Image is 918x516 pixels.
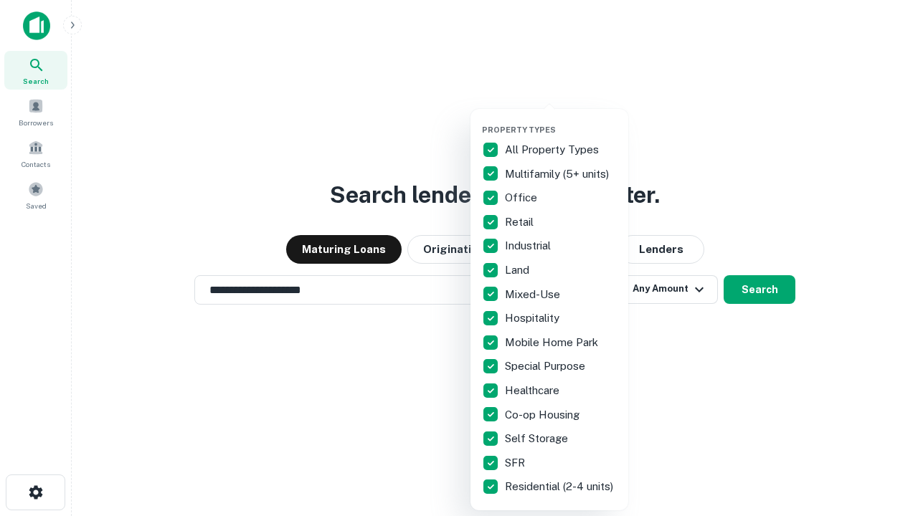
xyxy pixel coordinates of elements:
p: Mixed-Use [505,286,563,303]
p: Hospitality [505,310,562,327]
p: Co-op Housing [505,406,582,424]
p: Mobile Home Park [505,334,601,351]
p: Office [505,189,540,206]
p: Special Purpose [505,358,588,375]
p: Land [505,262,532,279]
span: Property Types [482,125,556,134]
p: SFR [505,454,528,472]
p: Retail [505,214,536,231]
p: Industrial [505,237,554,254]
p: Healthcare [505,382,562,399]
p: Self Storage [505,430,571,447]
p: All Property Types [505,141,602,158]
p: Residential (2-4 units) [505,478,616,495]
iframe: Chat Widget [846,401,918,470]
p: Multifamily (5+ units) [505,166,612,183]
